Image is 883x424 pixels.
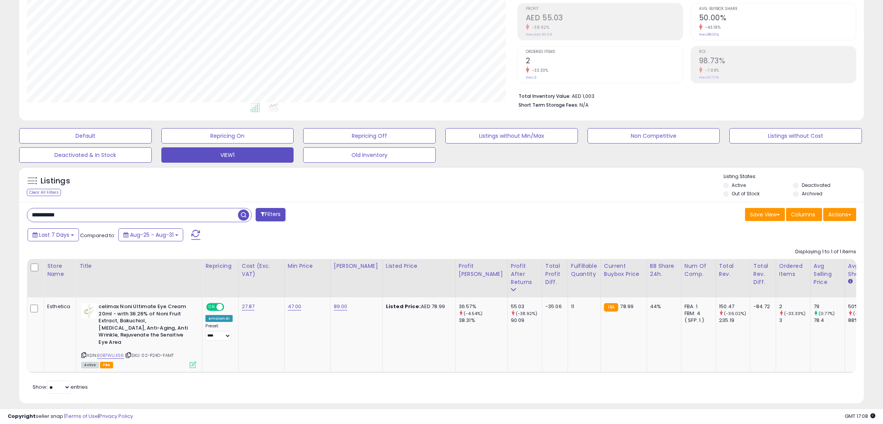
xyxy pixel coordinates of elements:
small: Avg BB Share. [848,278,853,285]
div: 44% [650,303,675,310]
span: Avg. Buybox Share [699,7,856,11]
div: [PERSON_NAME] [334,262,379,270]
div: Profit After Returns [511,262,539,286]
div: ASIN: [81,303,196,367]
small: -33.33% [529,68,548,73]
a: 89.00 [334,303,348,310]
small: -43.18% [702,25,721,30]
div: Total Profit Diff. [545,262,565,286]
div: 79 [814,303,845,310]
button: Listings without Min/Max [445,128,578,144]
div: Esthetica [47,303,70,310]
a: 27.87 [242,303,255,310]
div: Min Price [288,262,327,270]
label: Deactivated [802,182,830,188]
b: Short Term Storage Fees: [519,102,578,108]
div: Store Name [47,262,73,278]
div: Avg BB Share [848,262,876,278]
small: (-36.02%) [724,310,746,317]
span: OFF [223,304,235,310]
a: B0B7WLLK56 [97,352,124,359]
span: Columns [791,211,815,218]
div: Title [79,262,199,270]
div: Fulfillable Quantity [571,262,597,278]
b: celimax Noni Ultimate Eye Cream 20ml - with 36.26% of Noni Fruit Extract, Bakuchiol, [MEDICAL_DAT... [98,303,192,348]
span: 78.99 [620,303,634,310]
div: 55.03 [511,303,542,310]
div: 11 [571,303,595,310]
div: 36.57% [459,303,507,310]
div: Avg Selling Price [814,262,842,286]
div: BB Share 24h. [650,262,678,278]
button: Listings without Cost [729,128,862,144]
span: FBA [100,362,113,368]
span: N/A [579,101,589,109]
span: Compared to: [80,232,115,239]
div: 88% [848,317,879,324]
div: 38.31% [459,317,507,324]
button: Filters [256,208,286,221]
h2: 98.73% [699,56,856,67]
div: FBA: 1 [684,303,710,310]
div: 78.4 [814,317,845,324]
div: 235.19 [719,317,750,324]
small: (-4.54%) [464,310,483,317]
div: 50% [848,303,879,310]
h5: Listings [41,176,70,186]
div: Profit [PERSON_NAME] [459,262,504,278]
button: Columns [786,208,822,221]
small: (-38.92%) [516,310,537,317]
div: 3 [779,317,810,324]
div: Total Rev. Diff. [753,262,773,286]
div: 150.47 [719,303,750,310]
div: -35.06 [545,303,562,310]
button: Default [19,128,152,144]
button: Non Competitive [588,128,720,144]
div: Total Rev. [719,262,747,278]
div: Displaying 1 to 1 of 1 items [795,248,856,256]
small: Prev: 3 [526,75,537,80]
label: Active [732,182,746,188]
a: 47.00 [288,303,302,310]
div: FBM: 4 [684,310,710,317]
span: | SKU: 02-P24D-FAMT [125,352,174,358]
small: (-43.18%) [853,310,873,317]
span: Last 7 Days [39,231,69,239]
label: Archived [802,190,822,197]
div: Num of Comp. [684,262,712,278]
div: Ordered Items [779,262,807,278]
div: Listed Price [386,262,452,270]
div: Amazon AI [205,315,232,322]
div: 2 [779,303,810,310]
button: Old Inventory [303,147,436,163]
small: (-33.33%) [784,310,806,317]
button: Last 7 Days [28,228,79,241]
img: 21nSFjLZTdL._SL40_.jpg [81,303,97,318]
span: ON [207,304,217,310]
div: ( SFP: 1 ) [684,317,710,324]
span: Aug-25 - Aug-31 [130,231,174,239]
p: Listing States: [724,173,864,180]
button: VIEW1 [161,147,294,163]
span: Show: entries [33,383,88,391]
div: AED 78.99 [386,303,450,310]
div: 90.09 [511,317,542,324]
small: FBA [604,303,618,312]
div: Preset: [205,323,232,341]
small: -38.92% [529,25,550,30]
button: Actions [823,208,856,221]
button: Deactivated & In Stock [19,147,152,163]
h2: AED 55.03 [526,13,683,24]
div: seller snap | | [8,413,133,420]
b: Total Inventory Value: [519,93,571,99]
span: Ordered Items [526,50,683,54]
div: Current Buybox Price [604,262,643,278]
div: Clear All Filters [27,189,61,196]
small: (0.77%) [819,310,835,317]
small: Prev: AED 90.09 [526,32,552,37]
div: Repricing [205,262,235,270]
button: Aug-25 - Aug-31 [118,228,183,241]
span: Profit [526,7,683,11]
span: 2025-09-9 17:08 GMT [845,412,875,420]
a: Terms of Use [66,412,98,420]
